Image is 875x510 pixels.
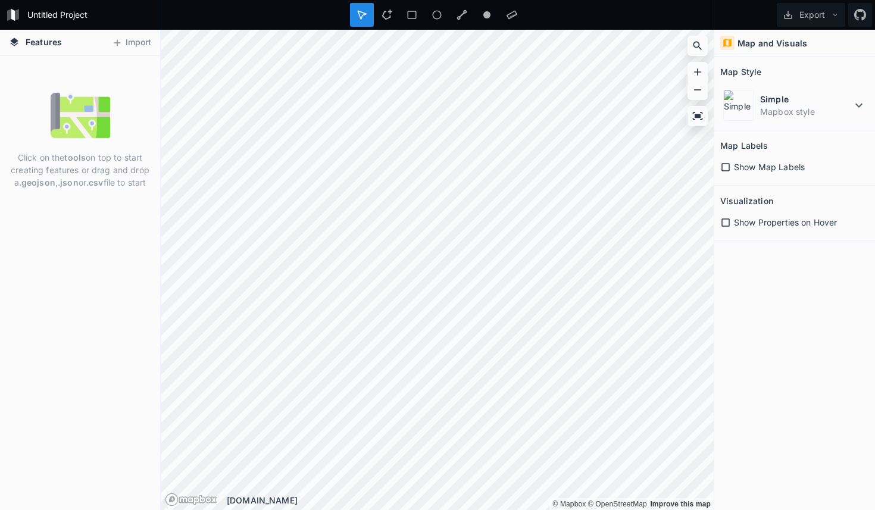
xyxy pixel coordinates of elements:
button: Export [777,3,845,27]
strong: .json [58,177,79,187]
h4: Map and Visuals [737,37,807,49]
strong: .csv [86,177,104,187]
span: Show Map Labels [734,161,805,173]
p: Click on the on top to start creating features or drag and drop a , or file to start [9,151,151,189]
a: Mapbox logo [165,493,217,506]
dt: Simple [760,93,852,105]
dd: Mapbox style [760,105,852,118]
div: [DOMAIN_NAME] [227,494,714,506]
h2: Map Labels [720,136,768,155]
h2: Visualization [720,192,773,210]
a: Map feedback [650,500,711,508]
span: Show Properties on Hover [734,216,837,229]
a: OpenStreetMap [588,500,647,508]
img: Simple [723,90,754,121]
img: empty [51,86,110,145]
span: Features [26,36,62,48]
strong: .geojson [19,177,55,187]
strong: tools [64,152,86,162]
h2: Map Style [720,62,761,81]
button: Import [106,33,157,52]
a: Mapbox [552,500,586,508]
